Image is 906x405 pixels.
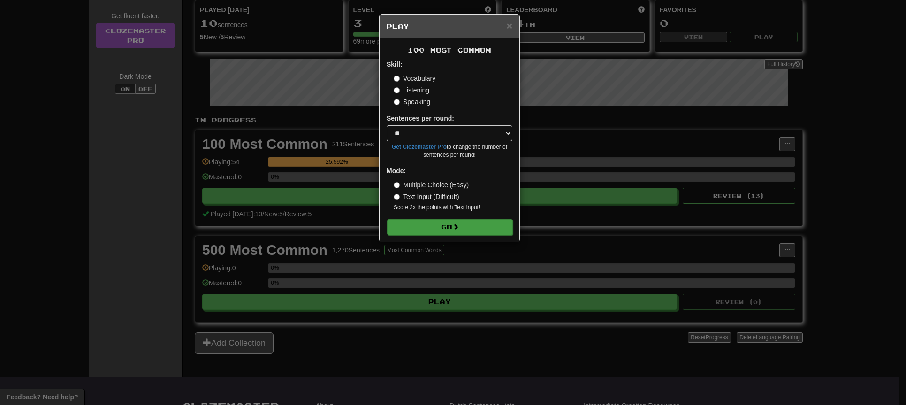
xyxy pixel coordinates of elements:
[387,22,512,31] h5: Play
[387,167,406,175] strong: Mode:
[387,61,402,68] strong: Skill:
[387,219,513,235] button: Go
[387,114,454,123] label: Sentences per round:
[394,192,459,201] label: Text Input (Difficult)
[387,143,512,159] small: to change the number of sentences per round!
[394,194,400,200] input: Text Input (Difficult)
[394,87,400,93] input: Listening
[394,182,400,188] input: Multiple Choice (Easy)
[394,76,400,82] input: Vocabulary
[394,97,430,107] label: Speaking
[394,204,512,212] small: Score 2x the points with Text Input !
[394,180,469,190] label: Multiple Choice (Easy)
[507,20,512,31] span: ×
[408,46,491,54] span: 100 Most Common
[392,144,447,150] a: Get Clozemaster Pro
[507,21,512,31] button: Close
[394,99,400,105] input: Speaking
[394,74,435,83] label: Vocabulary
[394,85,429,95] label: Listening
